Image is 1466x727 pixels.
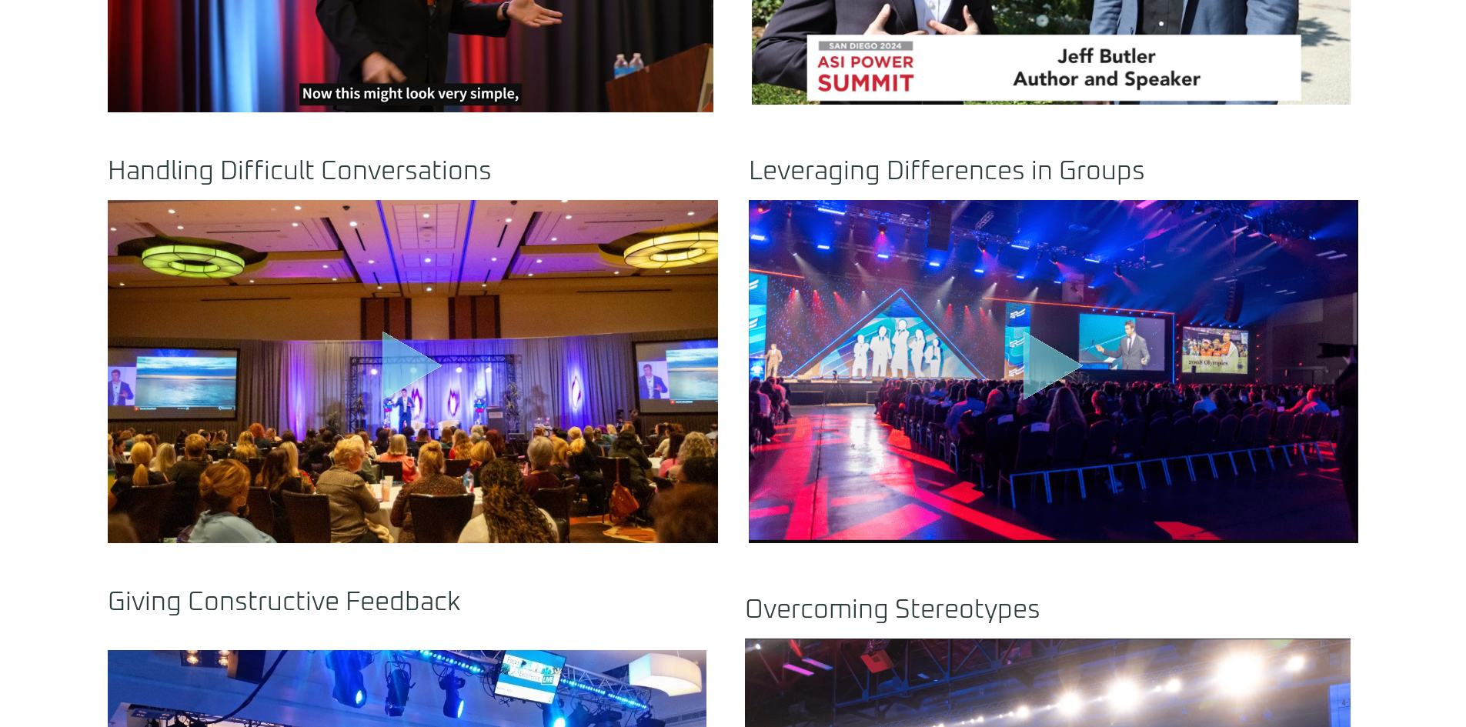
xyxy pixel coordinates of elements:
[108,158,718,185] h2: Handling Difficult Conversations
[749,158,1359,185] h2: Leveraging Differences in Groups
[1015,331,1092,413] div: Play Video
[745,597,1351,623] h2: Overcoming Stereotypes
[374,331,451,413] div: Play Video
[108,589,706,615] h2: Giving Constructive Feedback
